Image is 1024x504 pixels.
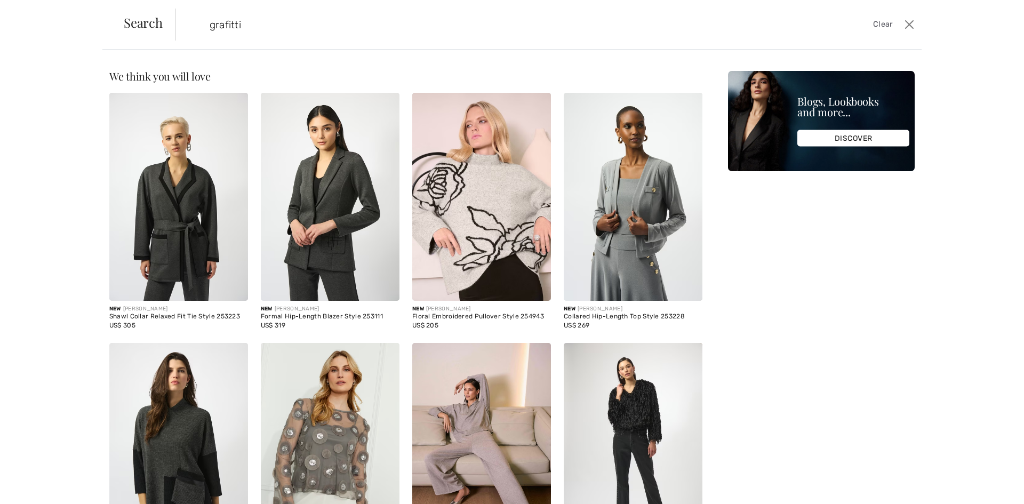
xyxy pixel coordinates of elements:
span: US$ 269 [564,322,589,329]
input: TYPE TO SEARCH [202,9,726,41]
span: New [261,306,273,312]
div: Blogs, Lookbooks and more... [797,96,909,117]
div: [PERSON_NAME] [261,305,399,313]
img: Shawl Collar Relaxed Fit Tie Style 253223. Grey melange/black [109,93,248,301]
div: [PERSON_NAME] [109,305,248,313]
span: We think you will love [109,69,211,83]
span: US$ 205 [412,322,438,329]
span: Chat [23,7,45,17]
span: New [564,306,575,312]
div: Collared Hip-Length Top Style 253228 [564,313,702,321]
img: Collared Hip-Length Top Style 253228. Grey melange [564,93,702,301]
span: US$ 319 [261,322,285,329]
div: Floral Embroidered Pullover Style 254943 [412,313,551,321]
img: Floral Embroidered Pullover Style 254943. Oatmeal melange/black [412,93,551,301]
span: New [412,306,424,312]
div: Formal Hip-Length Blazer Style 253111 [261,313,399,321]
button: Close [901,16,917,33]
span: US$ 305 [109,322,135,329]
span: Search [124,16,163,29]
span: Clear [873,19,893,30]
div: Shawl Collar Relaxed Fit Tie Style 253223 [109,313,248,321]
div: [PERSON_NAME] [412,305,551,313]
div: [PERSON_NAME] [564,305,702,313]
img: Blogs, Lookbooks and more... [728,71,915,171]
div: DISCOVER [797,130,909,147]
img: Formal Hip-Length Blazer Style 253111. Grey melange [261,93,399,301]
span: New [109,306,121,312]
